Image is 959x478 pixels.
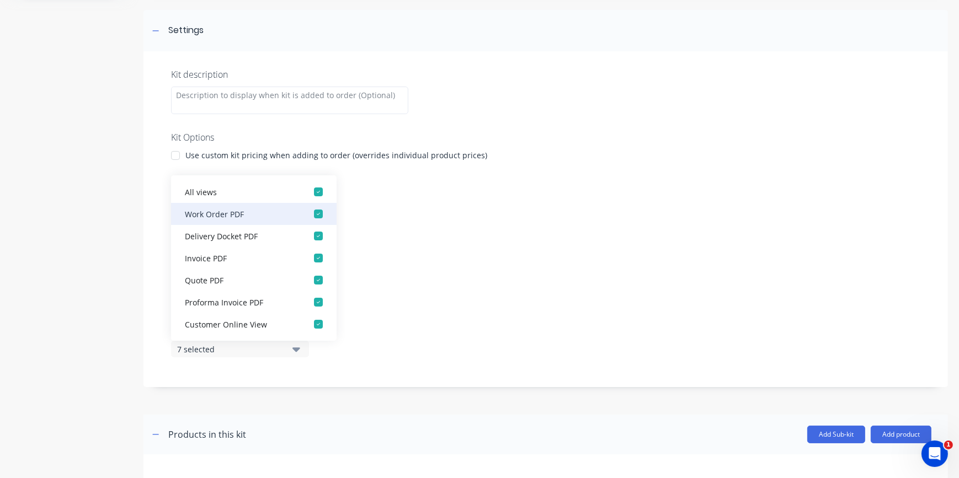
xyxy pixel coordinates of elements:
button: 7 selected [171,341,309,357]
button: Add Sub-kit [807,426,865,443]
button: Add product [871,426,931,443]
div: Accounting Package [185,340,295,352]
div: Products in this kit [168,428,246,441]
div: Use custom kit pricing when adding to order (overrides individual product prices) [185,149,487,161]
div: All views [185,186,295,197]
label: Product Category [171,183,920,195]
div: Kit description [171,68,920,81]
div: 7 selected [177,343,284,355]
label: Accounting code [171,230,920,241]
div: Invoice PDF [185,252,295,264]
div: Settings [168,24,204,37]
iframe: Intercom live chat [921,441,948,467]
div: Quote PDF [185,274,295,286]
div: Work Order PDF [185,208,295,219]
div: Proforma Invoice PDF [185,296,295,308]
span: 1 [944,441,953,449]
div: Kit Options [171,131,920,144]
div: Delivery Docket PDF [185,230,295,241]
div: Customer Online View [185,318,295,330]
